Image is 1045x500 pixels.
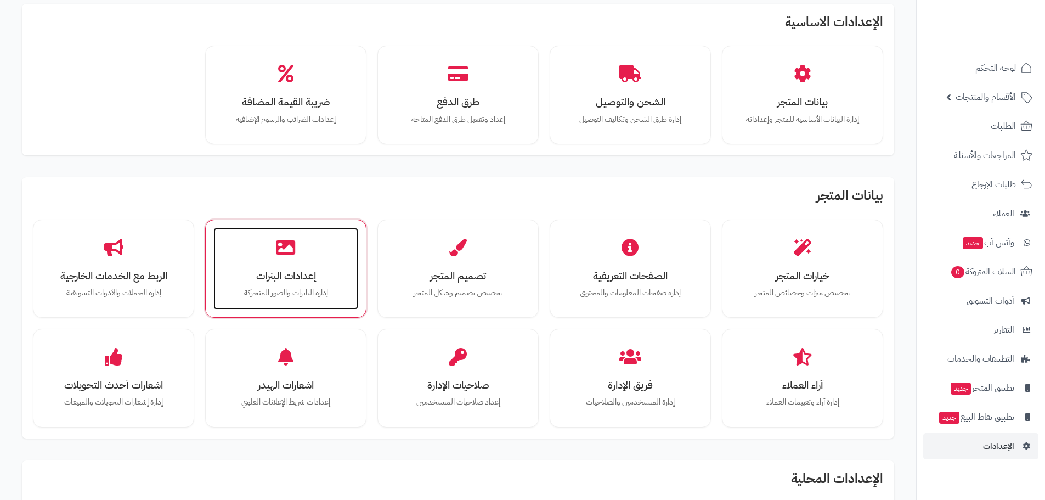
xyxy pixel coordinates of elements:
[741,96,864,108] h3: بيانات المتجر
[52,270,175,282] h3: الربط مع الخدمات الخارجية
[923,171,1038,198] a: طلبات الإرجاع
[386,54,530,136] a: طرق الدفعإعداد وتفعيل طرق الدفع المتاحة
[730,337,875,419] a: آراء العملاءإدارة آراء وتقييمات العملاء
[224,96,347,108] h3: ضريبة القيمة المضافة
[951,266,964,278] span: 0
[397,287,519,299] p: تخصيص تصميم وشكل المتجر
[730,228,875,310] a: خيارات المتجرتخصيص ميزات وخصائص المتجر
[33,471,883,491] h2: الإعدادات المحلية
[386,337,530,419] a: صلاحيات الإدارةإعداد صلاحيات المستخدمين
[939,412,959,424] span: جديد
[224,270,347,282] h3: إعدادات البنرات
[983,439,1014,454] span: الإعدادات
[52,287,175,299] p: إدارة الحملات والأدوات التسويقية
[52,396,175,408] p: إدارة إشعارات التحويلات والمبيعات
[52,379,175,391] h3: اشعارات أحدث التحويلات
[213,54,358,136] a: ضريبة القيمة المضافةإعدادات الضرائب والرسوم الإضافية
[967,293,1014,308] span: أدوات التسويق
[993,322,1014,338] span: التقارير
[33,188,883,208] h2: بيانات المتجر
[33,15,883,35] h2: الإعدادات الاساسية
[397,96,519,108] h3: طرق الدفع
[993,206,1014,221] span: العملاء
[213,228,358,310] a: إعدادات البنراتإدارة البانرات والصور المتحركة
[224,379,347,391] h3: اشعارات الهيدر
[975,60,1016,76] span: لوحة التحكم
[923,317,1038,343] a: التقارير
[938,409,1014,425] span: تطبيق نقاط البيع
[950,264,1016,279] span: السلات المتروكة
[923,346,1038,372] a: التطبيقات والخدمات
[224,287,347,299] p: إدارة البانرات والصور المتحركة
[741,379,864,391] h3: آراء العملاء
[954,148,1016,163] span: المراجعات والأسئلة
[923,375,1038,401] a: تطبيق المتجرجديد
[950,380,1014,396] span: تطبيق المتجر
[397,114,519,126] p: إعداد وتفعيل طرق الدفع المتاحة
[730,54,875,136] a: بيانات المتجرإدارة البيانات الأساسية للمتجر وإعداداته
[41,337,186,419] a: اشعارات أحدث التحويلاتإدارة إشعارات التحويلات والمبيعات
[923,55,1038,81] a: لوحة التحكم
[41,228,186,310] a: الربط مع الخدمات الخارجيةإدارة الحملات والأدوات التسويقية
[923,404,1038,430] a: تطبيق نقاط البيعجديد
[569,287,692,299] p: إدارة صفحات المعلومات والمحتوى
[224,114,347,126] p: إعدادات الضرائب والرسوم الإضافية
[741,287,864,299] p: تخصيص ميزات وخصائص المتجر
[386,228,530,310] a: تصميم المتجرتخصيص تصميم وشكل المتجر
[741,270,864,282] h3: خيارات المتجر
[558,228,703,310] a: الصفحات التعريفيةإدارة صفحات المعلومات والمحتوى
[923,259,1038,285] a: السلات المتروكة0
[923,229,1038,256] a: وآتس آبجديد
[963,237,983,249] span: جديد
[956,89,1016,105] span: الأقسام والمنتجات
[558,337,703,419] a: فريق الإدارةإدارة المستخدمين والصلاحيات
[923,142,1038,168] a: المراجعات والأسئلة
[923,113,1038,139] a: الطلبات
[971,177,1016,192] span: طلبات الإرجاع
[991,119,1016,134] span: الطلبات
[923,288,1038,314] a: أدوات التسويق
[962,235,1014,250] span: وآتس آب
[397,270,519,282] h3: تصميم المتجر
[224,396,347,408] p: إعدادات شريط الإعلانات العلوي
[951,383,971,395] span: جديد
[569,379,692,391] h3: فريق الإدارة
[397,396,519,408] p: إعداد صلاحيات المستخدمين
[569,114,692,126] p: إدارة طرق الشحن وتكاليف التوصيل
[741,396,864,408] p: إدارة آراء وتقييمات العملاء
[947,351,1014,367] span: التطبيقات والخدمات
[558,54,703,136] a: الشحن والتوصيلإدارة طرق الشحن وتكاليف التوصيل
[569,270,692,282] h3: الصفحات التعريفية
[923,200,1038,227] a: العملاء
[397,379,519,391] h3: صلاحيات الإدارة
[213,337,358,419] a: اشعارات الهيدرإعدادات شريط الإعلانات العلوي
[741,114,864,126] p: إدارة البيانات الأساسية للمتجر وإعداداته
[923,433,1038,459] a: الإعدادات
[569,96,692,108] h3: الشحن والتوصيل
[569,396,692,408] p: إدارة المستخدمين والصلاحيات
